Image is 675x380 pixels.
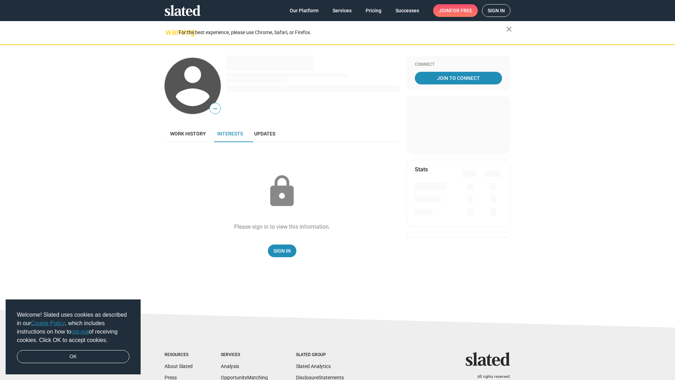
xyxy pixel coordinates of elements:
a: opt-out [71,329,89,335]
span: Updates [254,131,275,137]
span: Sign in [488,5,505,17]
span: Successes [396,4,419,17]
a: Pricing [360,4,387,17]
mat-card-title: Stats [415,166,428,173]
span: Join To Connect [416,72,501,84]
span: Work history [170,131,206,137]
a: Cookie Policy [31,320,65,326]
span: Pricing [366,4,381,17]
div: Please sign in to view this information. [234,223,330,230]
a: Successes [390,4,425,17]
div: cookieconsent [6,299,141,375]
a: Updates [249,125,281,142]
a: Services [327,4,357,17]
a: Analysis [221,363,239,369]
a: Interests [212,125,249,142]
span: Join [439,4,472,17]
div: For the best experience, please use Chrome, Safari, or Firefox. [179,28,506,37]
span: for free [450,4,472,17]
div: Resources [165,352,193,358]
mat-icon: close [505,25,513,33]
span: Welcome! Slated uses cookies as described in our , which includes instructions on how to of recei... [17,311,129,344]
a: Joinfor free [433,4,478,17]
span: Services [333,4,352,17]
a: Sign In [268,245,296,257]
mat-icon: lock [264,174,300,209]
mat-icon: warning [165,28,174,36]
a: dismiss cookie message [17,350,129,363]
a: Work history [165,125,212,142]
span: Interests [217,131,243,137]
div: Services [221,352,268,358]
a: Join To Connect [415,72,502,84]
a: Sign in [482,4,510,17]
a: Slated Analytics [296,363,331,369]
span: Our Platform [290,4,319,17]
a: Our Platform [284,4,324,17]
span: Sign In [274,245,291,257]
a: About Slated [165,363,193,369]
div: Connect [415,62,502,68]
div: Slated Group [296,352,344,358]
span: — [210,104,220,113]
